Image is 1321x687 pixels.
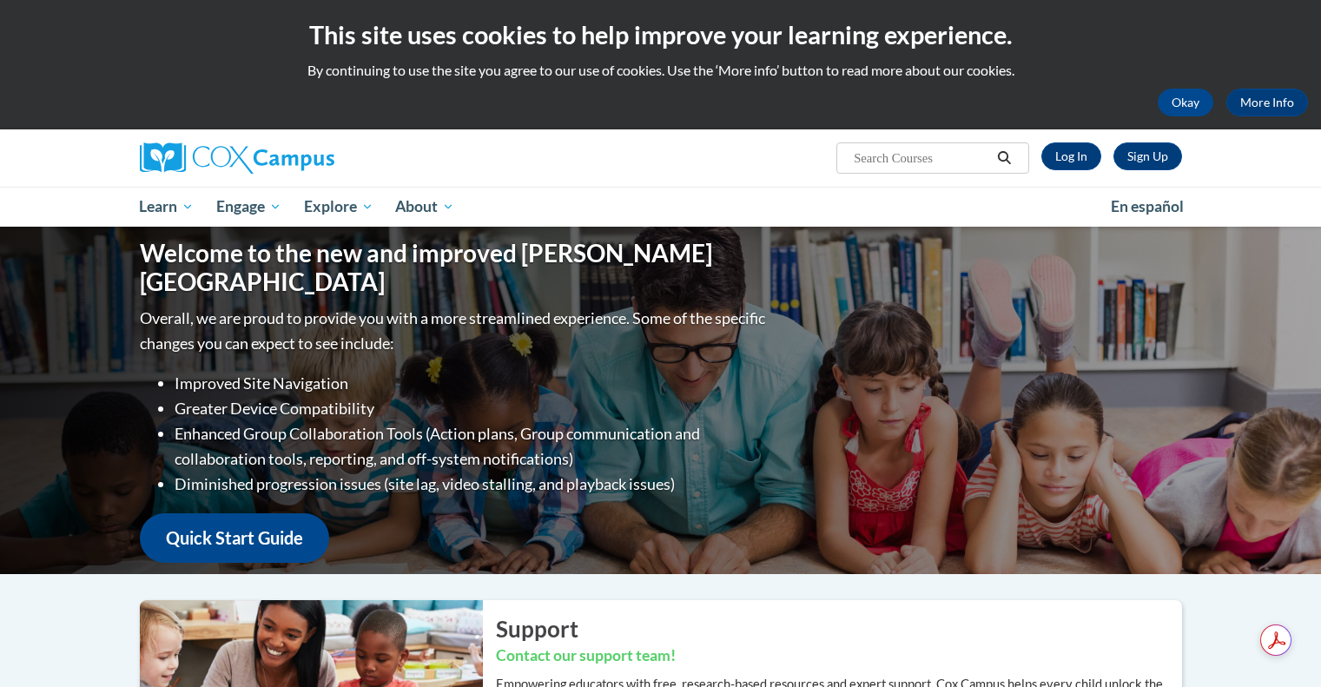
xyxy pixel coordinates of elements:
li: Enhanced Group Collaboration Tools (Action plans, Group communication and collaboration tools, re... [175,421,769,472]
span: About [395,196,454,217]
a: Engage [205,187,293,227]
p: By continuing to use the site you agree to our use of cookies. Use the ‘More info’ button to read... [13,61,1308,80]
button: Okay [1158,89,1213,116]
a: Quick Start Guide [140,513,329,563]
a: More Info [1226,89,1308,116]
li: Greater Device Compatibility [175,396,769,421]
span: Engage [216,196,281,217]
img: Cox Campus [140,142,334,174]
li: Improved Site Navigation [175,371,769,396]
span: En español [1111,197,1184,215]
h1: Welcome to the new and improved [PERSON_NAME][GEOGRAPHIC_DATA] [140,239,769,297]
li: Diminished progression issues (site lag, video stalling, and playback issues) [175,472,769,497]
input: Search Courses [852,148,991,168]
button: Search [991,148,1017,168]
h2: This site uses cookies to help improve your learning experience. [13,17,1308,52]
a: Register [1113,142,1182,170]
span: Explore [304,196,373,217]
a: Log In [1041,142,1101,170]
h3: Contact our support team! [496,645,1182,667]
span: Learn [139,196,194,217]
a: Learn [129,187,206,227]
a: Cox Campus [140,142,470,174]
div: Main menu [114,187,1208,227]
a: About [384,187,466,227]
h2: Support [496,613,1182,644]
a: En español [1100,188,1195,225]
p: Overall, we are proud to provide you with a more streamlined experience. Some of the specific cha... [140,306,769,356]
a: Explore [293,187,385,227]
